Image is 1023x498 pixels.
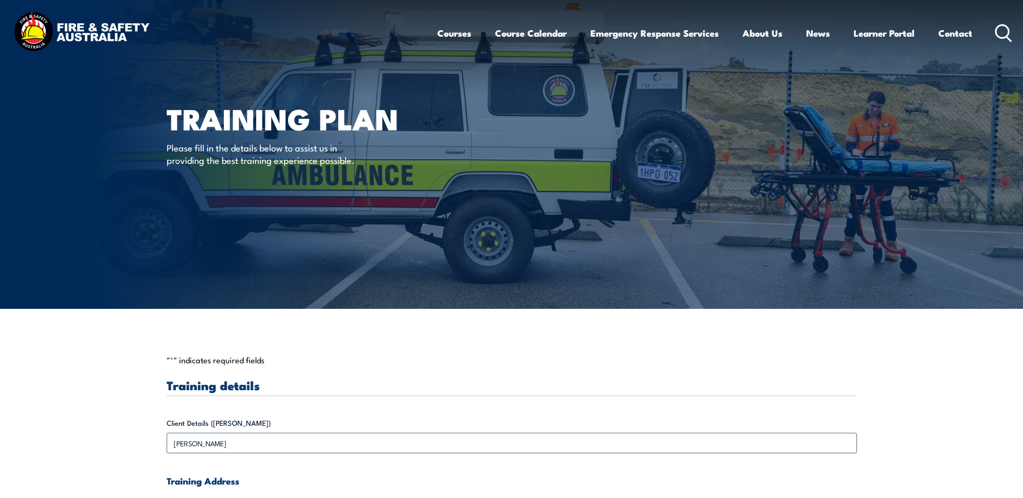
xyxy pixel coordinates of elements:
h1: Training plan [167,106,433,131]
h4: Training Address [167,475,857,487]
a: About Us [743,19,782,47]
p: " " indicates required fields [167,355,857,365]
a: Courses [437,19,471,47]
h3: Training details [167,379,857,391]
p: Please fill in the details below to assist us in providing the best training experience possible. [167,141,363,167]
label: Client Details ([PERSON_NAME]) [167,418,857,428]
a: Contact [938,19,972,47]
a: Learner Portal [854,19,915,47]
a: Course Calendar [495,19,567,47]
a: Emergency Response Services [591,19,719,47]
a: News [806,19,830,47]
